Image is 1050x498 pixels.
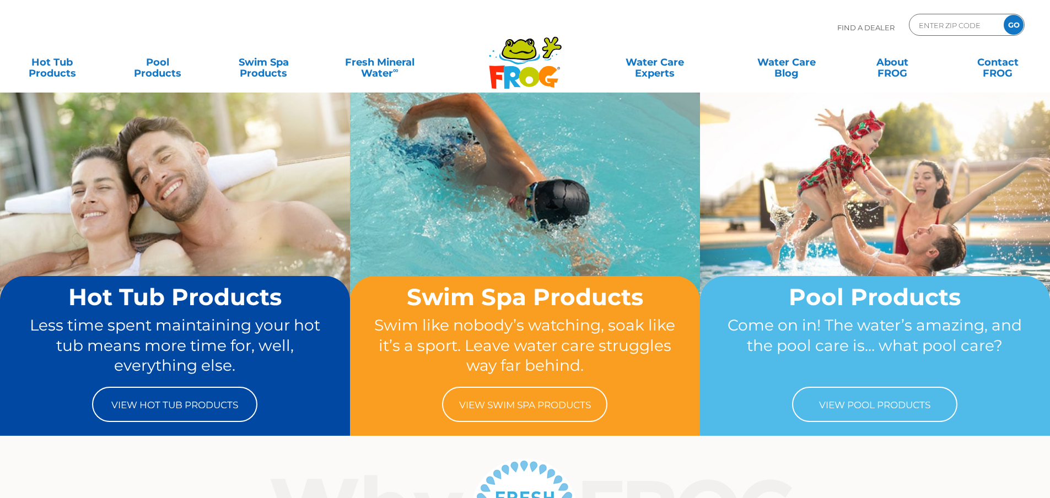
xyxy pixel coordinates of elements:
[328,51,431,73] a: Fresh MineralWater∞
[223,51,305,73] a: Swim SpaProducts
[700,92,1050,353] img: home-banner-pool-short
[1004,15,1024,35] input: GO
[21,315,329,376] p: Less time spent maintaining your hot tub means more time for, well, everything else.
[837,14,895,41] p: Find A Dealer
[350,92,700,353] img: home-banner-swim-spa-short
[851,51,933,73] a: AboutFROG
[745,51,827,73] a: Water CareBlog
[393,66,399,74] sup: ∞
[117,51,199,73] a: PoolProducts
[371,284,679,310] h2: Swim Spa Products
[92,387,257,422] a: View Hot Tub Products
[588,51,721,73] a: Water CareExperts
[442,387,607,422] a: View Swim Spa Products
[21,284,329,310] h2: Hot Tub Products
[721,284,1029,310] h2: Pool Products
[792,387,957,422] a: View Pool Products
[957,51,1039,73] a: ContactFROG
[721,315,1029,376] p: Come on in! The water’s amazing, and the pool care is… what pool care?
[11,51,93,73] a: Hot TubProducts
[371,315,679,376] p: Swim like nobody’s watching, soak like it’s a sport. Leave water care struggles way far behind.
[483,22,568,89] img: Frog Products Logo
